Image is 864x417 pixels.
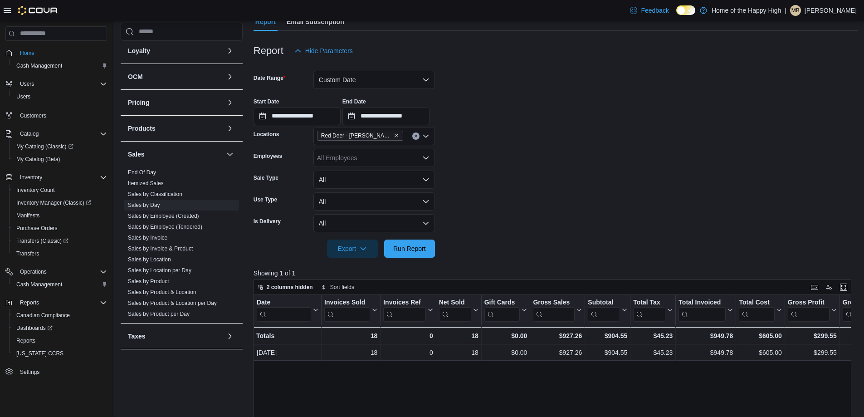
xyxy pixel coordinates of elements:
[383,299,433,322] button: Invoices Ref
[641,6,669,15] span: Feedback
[383,330,433,341] div: 0
[327,240,378,258] button: Export
[633,347,673,358] div: $45.23
[13,91,107,102] span: Users
[128,46,150,55] h3: Loyalty
[679,299,726,322] div: Total Invoiced
[255,13,276,31] span: Report
[257,299,311,307] div: Date
[287,13,344,31] span: Email Subscription
[121,167,243,323] div: Sales
[128,245,193,252] a: Sales by Invoice & Product
[16,350,63,357] span: [US_STATE] CCRS
[128,98,223,107] button: Pricing
[788,299,830,307] div: Gross Profit
[128,289,196,295] a: Sales by Product & Location
[16,212,39,219] span: Manifests
[739,347,781,358] div: $605.00
[16,312,70,319] span: Canadian Compliance
[588,299,627,322] button: Subtotal
[439,299,471,322] div: Net Sold
[128,278,169,285] a: Sales by Product
[484,299,520,322] div: Gift Card Sales
[16,281,62,288] span: Cash Management
[128,289,196,296] span: Sales by Product & Location
[128,180,164,187] span: Itemized Sales
[13,348,107,359] span: Washington CCRS
[2,128,111,140] button: Catalog
[13,248,43,259] a: Transfers
[9,140,111,153] a: My Catalog (Classic)
[422,132,430,140] button: Open list of options
[16,128,42,139] button: Catalog
[256,330,318,341] div: Totals
[383,299,425,322] div: Invoices Ref
[9,309,111,322] button: Canadian Compliance
[16,78,38,89] button: Users
[16,172,46,183] button: Inventory
[16,93,30,100] span: Users
[324,330,377,341] div: 18
[533,299,575,322] div: Gross Sales
[13,279,107,290] span: Cash Management
[13,310,73,321] a: Canadian Compliance
[20,80,34,88] span: Users
[128,124,156,133] h3: Products
[13,223,61,234] a: Purchase Orders
[20,49,34,57] span: Home
[254,98,279,105] label: Start Date
[13,154,107,165] span: My Catalog (Beta)
[16,297,43,308] button: Reports
[13,223,107,234] span: Purchase Orders
[805,5,857,16] p: [PERSON_NAME]
[2,78,111,90] button: Users
[13,248,107,259] span: Transfers
[484,330,527,341] div: $0.00
[313,192,435,211] button: All
[254,107,341,125] input: Press the down key to open a popover containing a calendar.
[439,299,471,307] div: Net Sold
[324,299,370,322] div: Invoices Sold
[824,282,835,293] button: Display options
[16,266,50,277] button: Operations
[20,112,46,119] span: Customers
[128,191,182,198] span: Sales by Classification
[9,184,111,196] button: Inventory Count
[16,47,107,59] span: Home
[633,299,673,322] button: Total Tax
[2,171,111,184] button: Inventory
[588,299,620,322] div: Subtotal
[128,212,199,220] span: Sales by Employee (Created)
[254,45,283,56] h3: Report
[257,299,318,322] button: Date
[16,78,107,89] span: Users
[2,46,111,59] button: Home
[790,5,801,16] div: Matthaeus Baalam
[13,279,66,290] a: Cash Management
[20,368,39,376] span: Settings
[20,130,39,137] span: Catalog
[484,347,527,358] div: $0.00
[128,169,156,176] span: End Of Day
[128,202,160,208] a: Sales by Day
[128,256,171,263] span: Sales by Location
[588,299,620,307] div: Subtotal
[128,72,223,81] button: OCM
[809,282,820,293] button: Keyboard shortcuts
[676,5,695,15] input: Dark Mode
[5,43,107,402] nav: Complex example
[791,5,800,16] span: MB
[225,97,235,108] button: Pricing
[626,1,672,20] a: Feedback
[13,210,107,221] span: Manifests
[9,59,111,72] button: Cash Management
[633,299,665,307] div: Total Tax
[257,299,311,322] div: Date
[324,299,377,322] button: Invoices Sold
[788,299,830,322] div: Gross Profit
[128,180,164,186] a: Itemized Sales
[257,347,318,358] div: [DATE]
[9,347,111,360] button: [US_STATE] CCRS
